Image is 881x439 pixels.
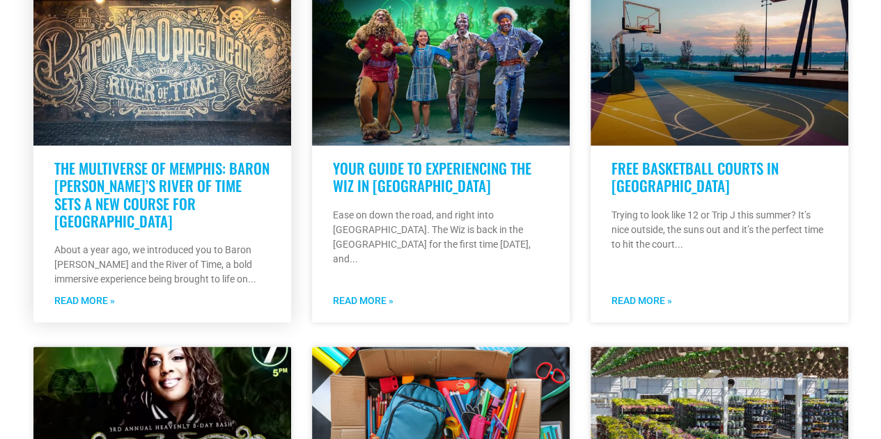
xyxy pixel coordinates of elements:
[611,157,779,196] a: Free Basketball Courts in [GEOGRAPHIC_DATA]
[611,294,672,308] a: Read more about Free Basketball Courts in Memphis
[54,157,270,232] a: The Multiverse of Memphis: Baron [PERSON_NAME]’s River of Time Sets a New Course for [GEOGRAPHIC_...
[54,294,115,308] a: Read more about The Multiverse of Memphis: Baron Von Opperbean’s River of Time Sets a New Course ...
[333,208,549,266] p: Ease on down the road, and right into [GEOGRAPHIC_DATA]. The Wiz is back in the [GEOGRAPHIC_DATA]...
[333,157,531,196] a: Your Guide to Experiencing The Wiz in [GEOGRAPHIC_DATA]
[54,243,270,287] p: About a year ago, we introduced you to Baron [PERSON_NAME] and the River of Time, a bold immersiv...
[611,208,827,252] p: Trying to look like 12 or Trip J this summer? It’s nice outside, the suns out and it’s the perfec...
[333,294,393,308] a: Read more about Your Guide to Experiencing The Wiz in Memphis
